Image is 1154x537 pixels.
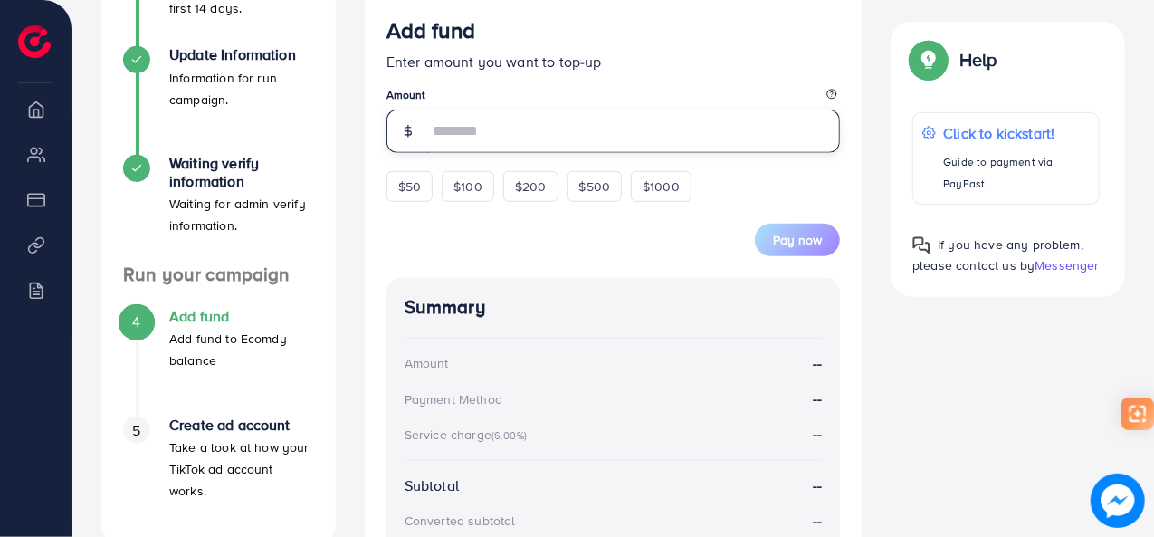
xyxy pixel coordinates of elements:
div: Amount [405,354,449,372]
strong: -- [813,388,822,409]
strong: -- [813,424,822,444]
li: Create ad account [101,417,336,525]
img: image [1091,474,1145,528]
strong: -- [813,511,822,532]
span: $50 [398,177,421,196]
button: Pay now [755,224,840,256]
div: Subtotal [405,475,459,496]
div: Service charge [405,426,532,444]
p: Waiting for admin verify information. [169,193,314,236]
legend: Amount [386,87,841,110]
li: Waiting verify information [101,155,336,264]
h3: Add fund [386,17,475,43]
small: (6.00%) [491,428,527,443]
h4: Update Information [169,46,314,63]
span: If you have any problem, please contact us by [912,235,1083,274]
h4: Add fund [169,308,314,325]
h4: Waiting verify information [169,155,314,189]
h4: Run your campaign [101,264,336,286]
img: Popup guide [912,43,945,76]
p: Enter amount you want to top-up [386,51,841,72]
span: $500 [579,177,611,196]
h4: Summary [405,296,823,319]
span: Messenger [1035,256,1099,274]
span: 5 [132,420,140,441]
h4: Create ad account [169,417,314,434]
span: $1000 [643,177,680,196]
div: Converted subtotal [405,512,516,530]
p: Click to kickstart! [943,122,1090,144]
span: 4 [132,312,140,332]
strong: -- [813,353,822,374]
img: Popup guide [912,236,930,254]
p: Help [959,49,997,71]
img: logo [18,25,51,58]
div: Payment Method [405,390,502,408]
p: Information for run campaign. [169,67,314,110]
li: Add fund [101,308,336,417]
p: Take a look at how your TikTok ad account works. [169,436,314,502]
p: Guide to payment via PayFast [943,151,1090,195]
strong: -- [813,475,822,496]
span: Pay now [773,231,822,249]
li: Update Information [101,46,336,155]
span: $100 [453,177,482,196]
span: $200 [515,177,547,196]
p: Add fund to Ecomdy balance [169,328,314,371]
